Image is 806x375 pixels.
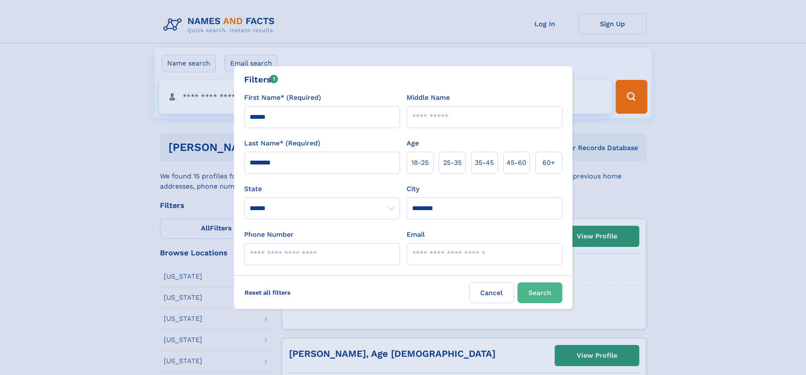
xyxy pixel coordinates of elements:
label: Phone Number [244,230,294,240]
label: Age [407,138,419,148]
span: 18‑25 [411,158,429,168]
span: 25‑35 [443,158,462,168]
label: State [244,184,400,194]
span: 45‑60 [506,158,526,168]
span: 60+ [542,158,555,168]
label: Reset all filters [239,282,296,303]
label: Email [407,230,425,240]
label: First Name* (Required) [244,93,321,103]
button: Search [517,282,562,303]
label: Last Name* (Required) [244,138,320,148]
label: City [407,184,419,194]
div: Filters [244,73,278,86]
span: 35‑45 [475,158,494,168]
label: Cancel [469,282,514,303]
label: Middle Name [407,93,450,103]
